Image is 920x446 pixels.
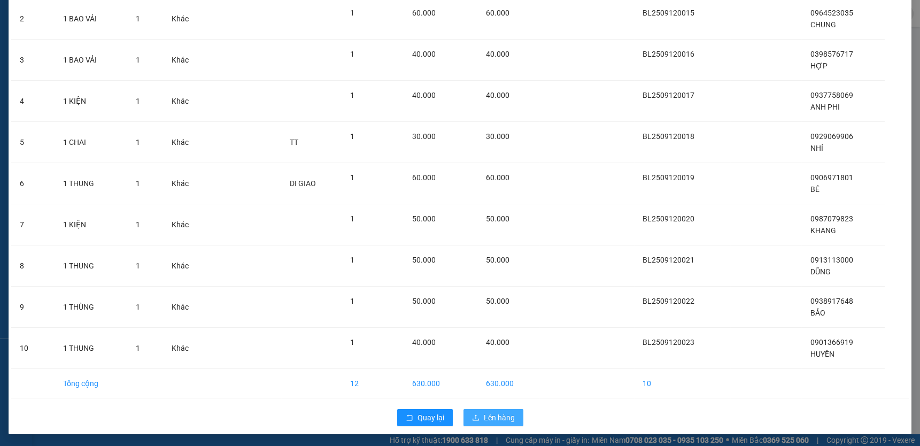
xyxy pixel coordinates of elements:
span: 1 [350,214,354,223]
span: 1 [350,50,354,58]
td: 630.000 [404,369,477,398]
span: 1 [136,220,140,229]
span: 60.000 [485,173,509,182]
td: 3 [11,40,55,81]
span: upload [472,414,480,422]
td: 8 [11,245,55,287]
span: Lên hàng [484,412,515,424]
td: 4 [11,81,55,122]
td: Khác [163,81,211,122]
span: 1 [350,297,354,305]
td: 1 THUNG [55,163,127,204]
span: 50.000 [485,297,509,305]
span: 1 [136,179,140,188]
span: 50.000 [485,256,509,264]
span: BL2509120016 [643,50,694,58]
button: rollbackQuay lại [397,409,453,426]
span: ANH PHI [810,103,839,111]
span: rollback [406,414,413,422]
span: 40.000 [485,338,509,347]
span: BL2509120018 [643,132,694,141]
td: Khác [163,40,211,81]
span: 40.000 [412,91,436,99]
span: 30.000 [412,132,436,141]
span: 1 [350,173,354,182]
span: 60.000 [412,173,436,182]
span: HỢP [810,61,827,70]
span: environment [61,26,70,34]
td: 10 [11,328,55,369]
span: 0929069906 [810,132,853,141]
span: CHUNG [810,20,836,29]
span: 60.000 [412,9,436,17]
span: KHANG [810,226,836,235]
span: 40.000 [412,338,436,347]
span: 1 [350,132,354,141]
td: 1 THUNG [55,245,127,287]
span: 1 [136,56,140,64]
span: BL2509120023 [643,338,694,347]
span: 0938917648 [810,297,853,305]
span: BL2509120017 [643,91,694,99]
li: 0946 508 595 [5,37,204,50]
span: BÉ [810,185,819,194]
span: 40.000 [412,50,436,58]
td: Khác [163,163,211,204]
span: BL2509120015 [643,9,694,17]
span: 40.000 [485,91,509,99]
span: BL2509120020 [643,214,694,223]
td: 1 THÙNG [55,287,127,328]
button: uploadLên hàng [463,409,523,426]
td: 6 [11,163,55,204]
td: 7 [11,204,55,245]
span: 50.000 [412,297,436,305]
span: HUYỀN [810,350,834,358]
b: Nhà Xe Hà My [61,7,142,20]
span: 0901366919 [810,338,853,347]
span: 0937758069 [810,91,853,99]
span: NHÍ [810,144,823,152]
span: BẢO [810,309,825,317]
span: 0913113000 [810,256,853,264]
span: 60.000 [485,9,509,17]
td: Khác [163,122,211,163]
span: BL2509120022 [643,297,694,305]
span: 0987079823 [810,214,853,223]
td: 9 [11,287,55,328]
td: Khác [163,245,211,287]
span: 1 [136,97,140,105]
span: 30.000 [485,132,509,141]
span: 50.000 [412,256,436,264]
span: phone [61,39,70,48]
span: DŨNG [810,267,830,276]
span: 1 [350,9,354,17]
span: 1 [136,344,140,352]
td: Tổng cộng [55,369,127,398]
span: Quay lại [418,412,444,424]
span: 0964523035 [810,9,853,17]
td: 1 KIỆN [55,81,127,122]
td: 1 BAO VẢI [55,40,127,81]
td: 5 [11,122,55,163]
td: 12 [342,369,404,398]
td: Khác [163,204,211,245]
span: 1 [350,91,354,99]
span: 50.000 [412,214,436,223]
td: 1 KIỆN [55,204,127,245]
span: 50.000 [485,214,509,223]
span: BL2509120019 [643,173,694,182]
span: 1 [136,14,140,23]
span: 1 [136,138,140,147]
li: 995 [PERSON_NAME] [5,24,204,37]
td: 630.000 [477,369,539,398]
span: TT [290,138,298,147]
span: 0906971801 [810,173,853,182]
td: 1 CHAI [55,122,127,163]
td: Khác [163,287,211,328]
span: 1 [350,256,354,264]
b: GỬI : Bến Xe Bạc Liêu [5,67,149,84]
span: 1 [350,338,354,347]
span: 1 [136,303,140,311]
span: 0398576717 [810,50,853,58]
span: BL2509120021 [643,256,694,264]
